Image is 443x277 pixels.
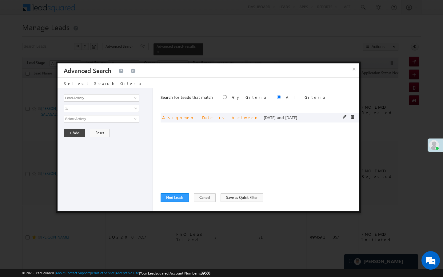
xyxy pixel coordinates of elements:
button: × [349,63,359,74]
span: Assignment Date [162,115,214,120]
a: Contact Support [66,271,90,275]
textarea: Type your message and hit 'Enter' [8,57,112,184]
div: Minimize live chat window [101,3,116,18]
a: Acceptable Use [116,271,139,275]
button: Save as Quick Filter [221,193,263,202]
a: Terms of Service [91,271,115,275]
label: Any Criteria [232,94,267,100]
a: About [56,271,65,275]
div: Chat with us now [32,32,103,40]
img: d_60004797649_company_0_60004797649 [10,32,26,40]
span: Your Leadsquared Account Number is [140,271,210,275]
span: © 2025 LeadSquared | | | | | [22,270,210,276]
a: Show All Items [131,95,138,101]
span: [DATE] and [DATE] [264,115,297,120]
h3: Advanced Search [64,63,111,77]
span: Search for Leads that match [161,94,213,100]
em: Start Chat [84,190,112,198]
label: All Criteria [286,94,326,100]
button: Reset [90,129,110,137]
span: Is [64,106,131,111]
a: Show All Items [131,116,138,122]
span: 39660 [201,271,210,275]
button: Find Leads [161,193,189,202]
button: Cancel [194,193,216,202]
input: Type to Search [64,94,139,102]
span: Select Search Criteria [64,81,142,86]
input: Type to Search [64,115,139,122]
a: Is [64,105,139,112]
button: + Add [64,129,85,137]
span: is between [219,115,259,120]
